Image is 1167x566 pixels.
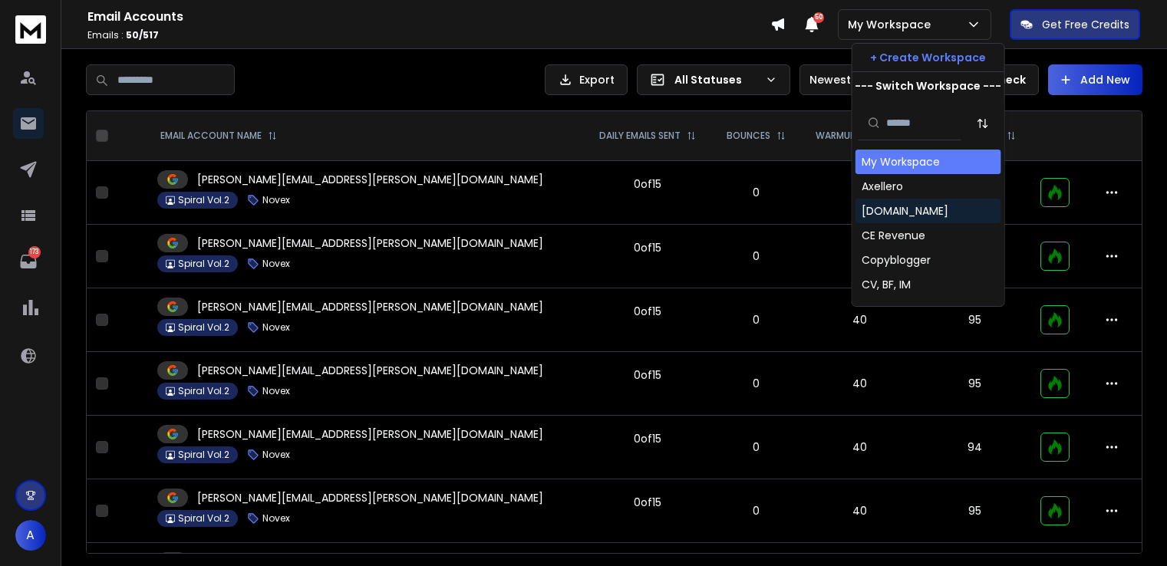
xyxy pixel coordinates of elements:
[862,179,903,194] div: Axellero
[262,512,290,525] p: Novex
[178,194,229,206] p: Spiral Vol.2
[599,130,681,142] p: DAILY EMAILS SENT
[197,235,543,251] p: [PERSON_NAME][EMAIL_ADDRESS][PERSON_NAME][DOMAIN_NAME]
[862,228,925,243] div: CE Revenue
[634,431,661,446] div: 0 of 15
[800,225,919,288] td: 40
[862,252,931,268] div: Copyblogger
[15,15,46,44] img: logo
[919,479,1031,543] td: 95
[968,108,998,139] button: Sort by Sort A-Z
[816,130,888,142] p: WARMUP EMAILS
[1048,64,1142,95] button: Add New
[800,479,919,543] td: 40
[919,416,1031,479] td: 94
[178,449,229,461] p: Spiral Vol.2
[813,12,824,23] span: 50
[720,376,791,391] p: 0
[919,352,1031,416] td: 95
[178,258,229,270] p: Spiral Vol.2
[800,352,919,416] td: 40
[634,240,661,255] div: 0 of 15
[855,78,1001,94] p: --- Switch Workspace ---
[720,439,791,455] p: 0
[870,50,986,65] p: + Create Workspace
[160,130,277,142] div: EMAIL ACCOUNT NAME
[634,495,661,510] div: 0 of 15
[634,367,661,383] div: 0 of 15
[197,299,543,314] p: [PERSON_NAME][EMAIL_ADDRESS][PERSON_NAME][DOMAIN_NAME]
[862,203,948,219] div: [DOMAIN_NAME]
[262,385,290,397] p: Novex
[262,321,290,334] p: Novex
[28,246,41,258] p: 173
[197,172,543,187] p: [PERSON_NAME][EMAIL_ADDRESS][PERSON_NAME][DOMAIN_NAME]
[1010,9,1140,40] button: Get Free Credits
[848,17,937,32] p: My Workspace
[862,301,911,317] div: Cynethiq
[800,416,919,479] td: 40
[720,248,791,264] p: 0
[800,288,919,352] td: 40
[1042,17,1129,32] p: Get Free Credits
[674,72,759,87] p: All Statuses
[15,520,46,551] button: A
[13,246,44,277] a: 173
[852,44,1004,71] button: + Create Workspace
[634,176,661,192] div: 0 of 15
[919,288,1031,352] td: 95
[126,28,159,41] span: 50 / 517
[545,64,628,95] button: Export
[197,490,543,505] p: [PERSON_NAME][EMAIL_ADDRESS][PERSON_NAME][DOMAIN_NAME]
[727,130,770,142] p: BOUNCES
[178,385,229,397] p: Spiral Vol.2
[197,363,543,378] p: [PERSON_NAME][EMAIL_ADDRESS][PERSON_NAME][DOMAIN_NAME]
[262,258,290,270] p: Novex
[720,185,791,200] p: 0
[262,449,290,461] p: Novex
[800,161,919,225] td: 40
[87,8,770,26] h1: Email Accounts
[197,426,543,442] p: [PERSON_NAME][EMAIL_ADDRESS][PERSON_NAME][DOMAIN_NAME]
[862,154,940,169] div: My Workspace
[862,277,911,292] div: CV, BF, IM
[634,304,661,319] div: 0 of 15
[720,503,791,518] p: 0
[178,512,229,525] p: Spiral Vol.2
[262,194,290,206] p: Novex
[720,312,791,327] p: 0
[178,321,229,334] p: Spiral Vol.2
[87,29,770,41] p: Emails :
[799,64,899,95] button: Newest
